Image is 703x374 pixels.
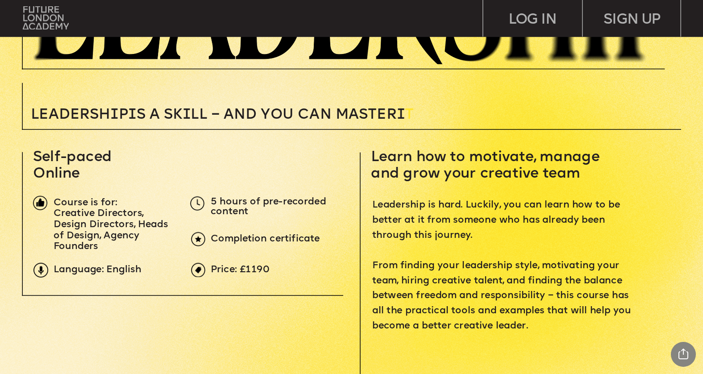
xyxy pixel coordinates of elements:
[183,108,191,122] span: i
[33,195,47,210] img: image-1fa7eedb-a71f-428c-a033-33de134354ef.png
[191,232,205,246] img: upload-6b0d0326-a6ce-441c-aac1-c2ff159b353e.png
[191,263,205,277] img: upload-969c61fd-ea08-4d05-af36-d273f2608f5e.png
[372,200,634,331] span: Leadership is hard. Luckily, you can learn how to be better at it from someone who has already be...
[31,108,405,122] span: Leadersh p s a sk ll – and you can MASTER
[54,265,141,275] span: Language: English
[371,150,603,181] span: Learn how to motivate, manage and grow your creative team
[31,108,525,122] p: T
[33,167,80,181] span: Online
[671,342,696,367] div: Share
[33,263,48,277] img: upload-9eb2eadd-7bf9-4b2b-b585-6dd8b9275b41.png
[33,150,112,165] span: Self-paced
[111,108,119,122] span: i
[211,197,329,217] span: 5 hours of pre-recorded content
[211,234,320,244] span: Completion certificate
[23,6,69,29] img: upload-bfdffa89-fac7-4f57-a443-c7c39906ba42.png
[211,265,270,275] span: Price: £1190
[129,108,137,122] span: i
[54,209,171,252] span: Creative Directors, Design Directors, Heads of Design, Agency Founders
[190,196,204,211] img: upload-5dcb7aea-3d7f-4093-a867-f0427182171d.png
[397,108,405,122] span: i
[54,198,117,208] span: Course is for:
